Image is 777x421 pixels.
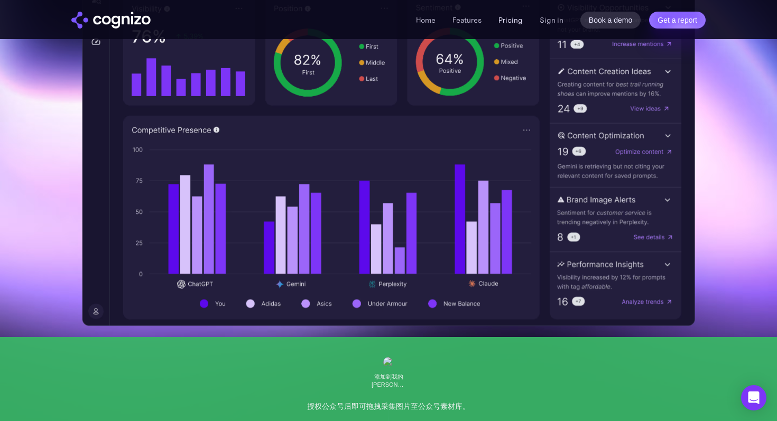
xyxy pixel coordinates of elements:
[416,15,436,25] a: Home
[498,15,523,25] a: Pricing
[580,12,641,29] a: Book a demo
[741,385,766,410] div: Open Intercom Messenger
[71,12,151,29] img: cognizo logo
[71,12,151,29] a: home
[452,15,482,25] a: Features
[540,14,563,26] a: Sign in
[649,12,706,29] a: Get a report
